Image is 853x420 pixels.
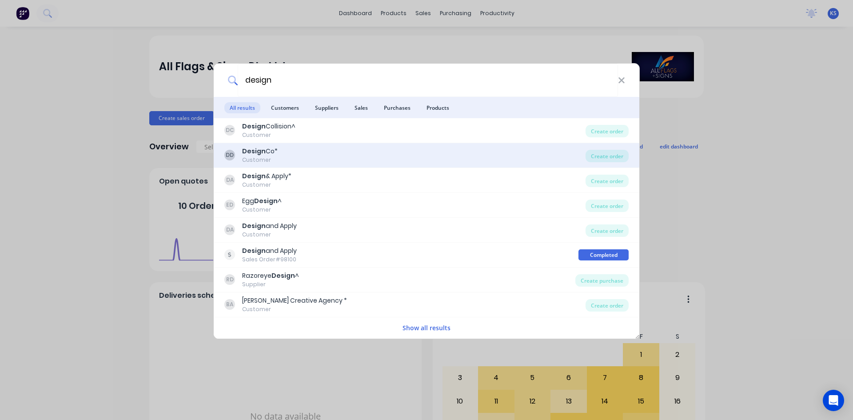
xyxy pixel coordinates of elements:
div: Create order [586,200,629,212]
div: Open Intercom Messenger [823,390,844,411]
div: Razoreye ^ [242,271,299,280]
b: Design [271,271,295,280]
div: BA [224,299,235,310]
div: & Apply* [242,172,291,181]
div: [PERSON_NAME] Creative Agency * [242,296,347,305]
div: DA [224,224,235,235]
span: Products [421,102,454,113]
div: Customer [242,231,297,239]
b: Design [242,122,266,131]
div: Create order [586,224,629,237]
div: Create order [586,150,629,162]
div: ED [224,200,235,210]
div: Customer [242,181,291,189]
div: Customer [242,206,282,214]
div: RD [224,274,235,285]
div: and Apply [242,221,297,231]
span: Suppliers [310,102,344,113]
button: Show all results [400,323,453,333]
div: Customer [242,305,347,313]
div: Supplier [242,280,299,288]
div: Create order [586,299,629,312]
div: DC [224,125,235,136]
div: Completed [578,249,629,260]
b: Design [242,147,266,156]
div: Sales Order #98100 [242,256,297,264]
div: DA [224,175,235,185]
b: Design [242,221,266,230]
div: and Apply [242,246,297,256]
div: Egg ^ [242,196,282,206]
b: Design [254,196,278,205]
span: Customers [266,102,304,113]
div: Create order [586,125,629,137]
div: Collision^ [242,122,295,131]
div: Create purchase [575,274,629,287]
input: Start typing a customer or supplier name to create a new order... [238,64,618,97]
div: Create order [586,175,629,187]
span: All results [224,102,260,113]
b: Design [242,246,266,255]
span: Sales [349,102,373,113]
div: Customer [242,156,278,164]
b: Design [242,172,266,180]
div: Customer [242,131,295,139]
span: Purchases [379,102,416,113]
div: DD [224,150,235,160]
